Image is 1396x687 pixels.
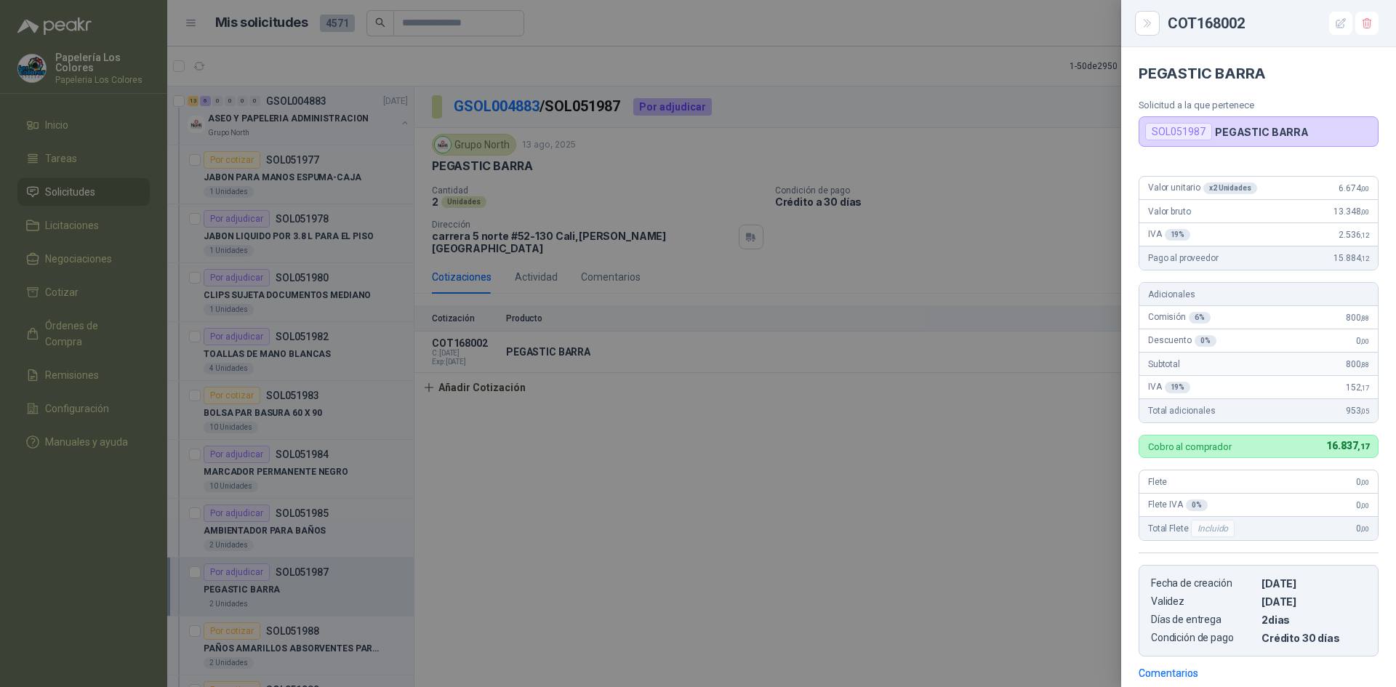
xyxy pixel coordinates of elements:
span: Flete [1148,477,1167,487]
p: 2 dias [1261,614,1366,626]
span: ,88 [1360,314,1369,322]
p: Condición de pago [1151,632,1256,644]
span: ,05 [1360,407,1369,415]
h4: PEGASTIC BARRA [1139,65,1379,82]
span: Subtotal [1148,359,1180,369]
div: Total adicionales [1139,399,1378,422]
span: 16.837 [1326,440,1369,451]
span: 953 [1346,406,1369,416]
span: ,00 [1360,478,1369,486]
span: IVA [1148,229,1190,241]
p: Fecha de creación [1151,577,1256,590]
span: ,00 [1360,525,1369,533]
span: Flete IVA [1148,499,1208,511]
span: 15.884 [1333,253,1369,263]
span: ,00 [1360,185,1369,193]
p: [DATE] [1261,577,1366,590]
div: Adicionales [1139,283,1378,306]
p: Crédito 30 días [1261,632,1366,644]
p: Días de entrega [1151,614,1256,626]
span: 13.348 [1333,206,1369,217]
div: SOL051987 [1145,123,1212,140]
span: Total Flete [1148,520,1237,537]
span: ,00 [1360,337,1369,345]
span: IVA [1148,382,1190,393]
div: Comentarios [1139,665,1198,681]
span: 800 [1346,359,1369,369]
span: ,12 [1360,231,1369,239]
span: ,00 [1360,502,1369,510]
span: 0 [1356,336,1369,346]
span: Pago al proveedor [1148,253,1219,263]
div: x 2 Unidades [1203,182,1257,194]
div: 0 % [1186,499,1208,511]
div: 6 % [1189,312,1211,324]
p: PEGASTIC BARRA [1215,126,1309,138]
p: [DATE] [1261,595,1366,608]
span: 6.674 [1339,183,1369,193]
div: 0 % [1195,335,1216,347]
span: 152 [1346,382,1369,393]
span: ,00 [1360,208,1369,216]
p: Validez [1151,595,1256,608]
span: 0 [1356,477,1369,487]
span: Comisión [1148,312,1211,324]
div: 19 % [1165,229,1191,241]
p: Cobro al comprador [1148,442,1232,451]
div: COT168002 [1168,12,1379,35]
span: Valor bruto [1148,206,1190,217]
p: Solicitud a la que pertenece [1139,100,1379,111]
span: 0 [1356,523,1369,534]
div: 19 % [1165,382,1191,393]
span: 0 [1356,500,1369,510]
div: Incluido [1191,520,1235,537]
span: Valor unitario [1148,182,1257,194]
button: Close [1139,15,1156,32]
span: ,17 [1360,384,1369,392]
span: ,12 [1360,254,1369,262]
span: 800 [1346,313,1369,323]
span: ,88 [1360,361,1369,369]
span: Descuento [1148,335,1216,347]
span: ,17 [1357,442,1369,451]
span: 2.536 [1339,230,1369,240]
